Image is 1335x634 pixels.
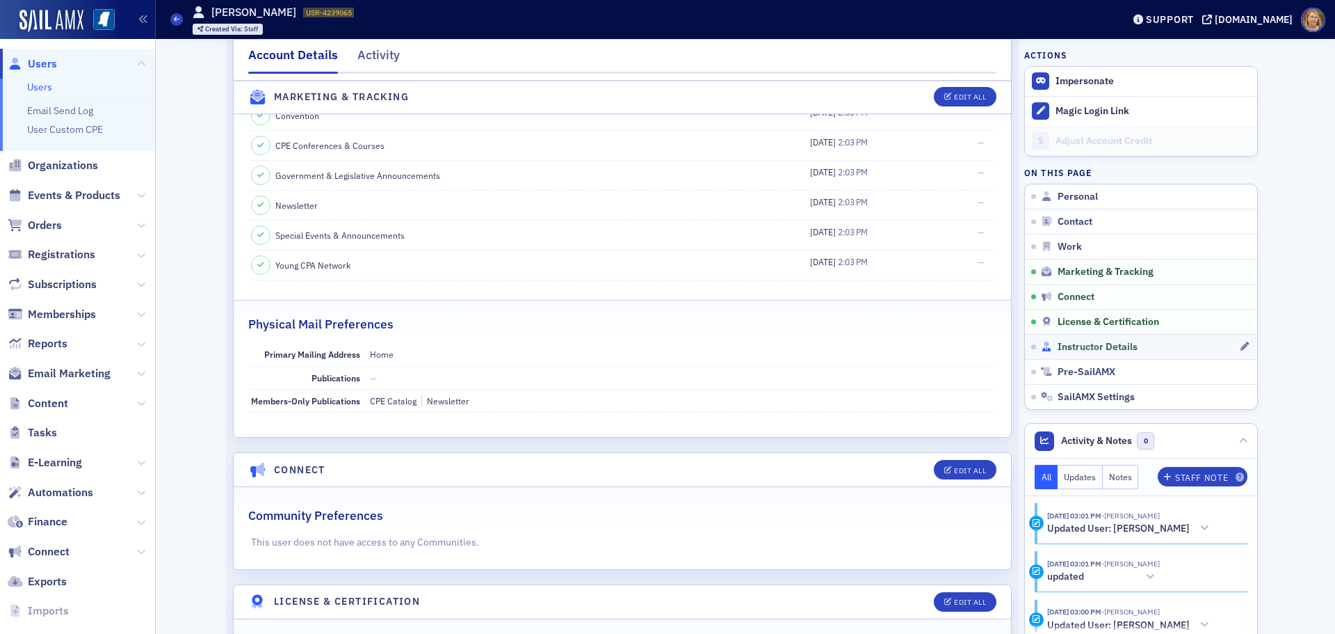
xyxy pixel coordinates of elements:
span: Organizations [28,158,98,173]
span: [DATE] [810,166,838,177]
a: View Homepage [83,9,115,33]
h4: License & Certification [274,594,420,609]
span: 2:03 PM [838,136,868,148]
a: Users [27,81,52,93]
span: Automations [28,485,93,500]
span: 2:03 PM [838,166,868,177]
span: — [978,166,985,177]
a: Content [8,396,68,411]
div: Account Details [248,46,338,74]
div: Edit All [954,599,986,606]
span: Members-Only Publications [251,395,360,406]
span: 0 [1137,432,1154,450]
span: Tasks [28,425,57,441]
h4: On this page [1024,166,1258,179]
span: Work [1058,241,1082,253]
button: All [1035,465,1058,489]
span: Events & Products [28,188,120,203]
span: CPE Conferences & Courses [275,139,385,152]
div: Activity [357,46,400,72]
span: Created Via : [205,24,244,33]
span: Publications [311,372,360,383]
div: CPE Catalog [370,395,416,407]
div: Newsletter [421,395,469,407]
p: This user does not have access to any Communities. [251,535,994,550]
span: Orders [28,218,62,233]
a: Orders [8,218,62,233]
a: Registrations [8,247,95,262]
h5: Updated User: [PERSON_NAME] [1047,619,1190,632]
img: SailAMX [19,10,83,32]
div: Magic Login Link [1055,105,1250,118]
a: Organizations [8,158,98,173]
a: Automations [8,485,93,500]
span: Email Marketing [28,366,111,381]
span: 2:03 PM [838,196,868,207]
div: Edit All [954,94,986,102]
div: [DOMAIN_NAME] [1215,13,1293,26]
h4: Actions [1024,49,1067,61]
img: SailAMX [93,9,115,31]
span: Newsletter [275,199,318,212]
a: Tasks [8,425,57,441]
span: SailAMX Settings [1058,391,1135,404]
span: License & Certification [1058,316,1159,328]
span: [DATE] [810,136,838,148]
button: Updates [1058,465,1103,489]
span: Registrations [28,247,95,262]
a: Subscriptions [8,277,97,292]
div: Activity [1029,612,1044,627]
a: Users [8,56,57,72]
span: Connect [1058,291,1094,303]
button: [DOMAIN_NAME] [1202,15,1297,24]
span: Marketing & Tracking [1058,266,1154,278]
span: [DATE] [810,196,838,207]
span: Ellen Vaughn [1101,511,1160,521]
a: User Custom CPE [27,123,103,136]
span: — [978,196,985,207]
a: Events & Products [8,188,120,203]
a: Email Send Log [27,104,93,117]
span: Ellen Vaughn [1101,559,1160,569]
span: Pre-SailAMX [1058,366,1115,379]
h4: Marketing & Tracking [274,90,409,104]
a: Adjust Account Credit [1025,126,1257,156]
span: Activity & Notes [1061,434,1132,448]
span: — [978,136,985,148]
h2: Community Preferences [248,507,383,525]
span: Finance [28,514,67,530]
h2: Physical Mail Preferences [248,315,394,333]
span: [DATE] [810,256,838,267]
span: Home [370,349,394,360]
span: Instructor Details [1058,341,1138,354]
span: Contact [1058,216,1092,228]
button: Impersonate [1055,75,1114,88]
button: Edit All [934,460,996,480]
span: Ellen Vaughn [1101,607,1160,617]
span: Special Events & Announcements [275,229,405,241]
div: Created Via: Staff [193,24,264,35]
button: Staff Note [1158,467,1247,486]
div: Staff [205,26,258,33]
time: 8/8/2025 03:01 PM [1047,511,1101,521]
a: Exports [8,574,67,589]
span: Government & Legislative Announcements [275,169,440,182]
span: 2:03 PM [838,226,868,237]
span: E-Learning [28,455,82,470]
span: Profile [1301,8,1325,32]
a: Reports [8,336,67,351]
a: Memberships [8,307,96,322]
div: Activity [1029,516,1044,530]
div: Staff Note [1175,474,1228,482]
span: [DATE] [810,226,838,237]
button: Notes [1103,465,1139,489]
span: Imports [28,603,69,619]
span: Content [28,396,68,411]
button: Edit All [934,88,996,107]
span: Subscriptions [28,277,97,292]
button: Updated User: [PERSON_NAME] [1047,521,1214,536]
div: Edit All [954,467,986,475]
button: updated [1047,570,1160,585]
a: Email Marketing [8,366,111,381]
